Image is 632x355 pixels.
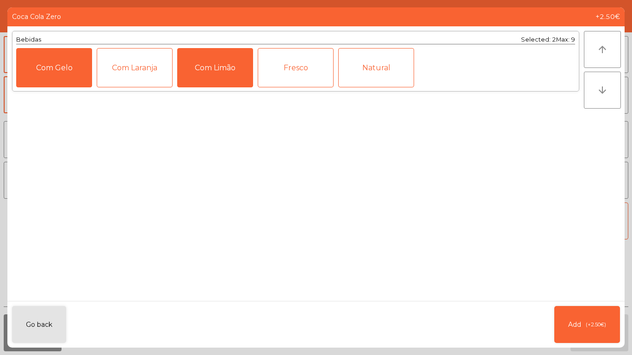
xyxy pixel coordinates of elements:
[12,12,61,22] span: Coca Cola Zero
[554,306,620,343] button: Add(+2.50€)
[597,85,608,96] i: arrow_downward
[258,48,334,87] div: Fresco
[584,31,621,68] button: arrow_upward
[16,48,92,87] div: Com Gelo
[556,36,575,43] span: Max: 9
[521,36,556,43] span: Selected: 2
[586,321,606,329] span: (+2.50€)
[12,306,66,343] button: Go back
[568,320,581,330] span: Add
[584,72,621,109] button: arrow_downward
[597,44,608,55] i: arrow_upward
[338,48,414,87] div: Natural
[16,35,41,44] div: Bebidas
[97,48,173,87] div: Com Laranja
[595,12,620,22] span: +2.50€
[177,48,253,87] div: Com Limão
